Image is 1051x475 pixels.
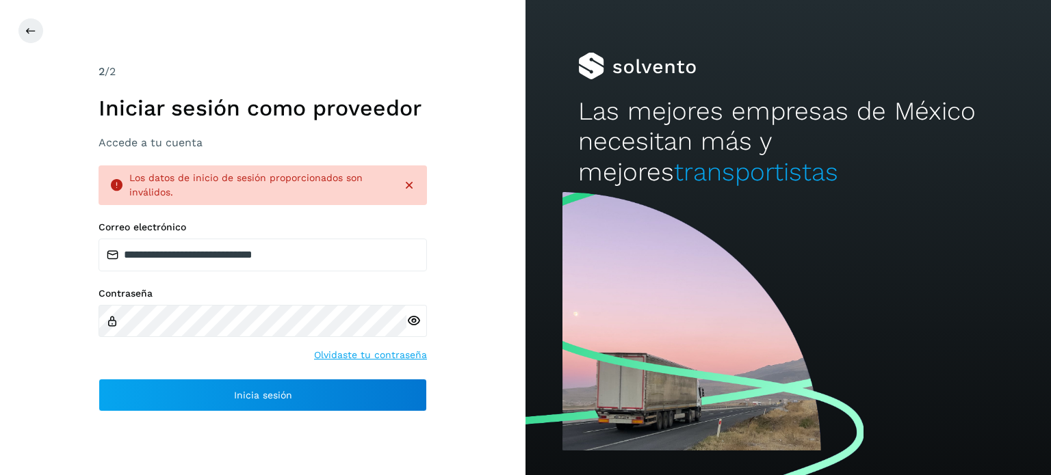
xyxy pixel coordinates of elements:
[99,64,427,80] div: /2
[99,288,427,299] label: Contraseña
[99,95,427,121] h1: Iniciar sesión como proveedor
[314,348,427,362] a: Olvidaste tu contraseña
[674,157,838,187] span: transportistas
[99,136,427,149] h3: Accede a tu cuenta
[234,390,292,400] span: Inicia sesión
[99,65,105,78] span: 2
[129,171,391,200] div: Los datos de inicio de sesión proporcionados son inválidos.
[578,96,998,187] h2: Las mejores empresas de México necesitan más y mejores
[99,379,427,411] button: Inicia sesión
[99,221,427,233] label: Correo electrónico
